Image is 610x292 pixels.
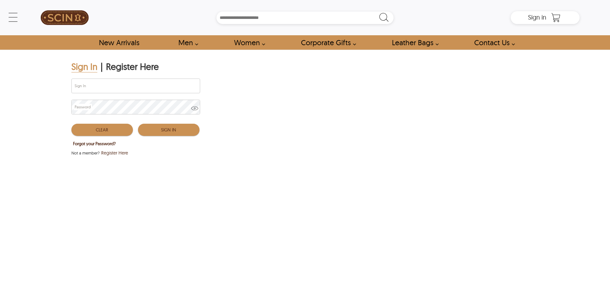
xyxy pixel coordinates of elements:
div: | [101,61,103,72]
img: SCIN [41,3,89,32]
span: Not a member? [71,150,100,156]
a: contact-us [467,35,518,50]
a: shop men's leather jackets [171,35,202,50]
a: Shop New Arrivals [92,35,146,50]
button: Clear [71,124,133,136]
div: Register Here [106,61,159,72]
a: SCIN [30,3,99,32]
a: Shop Leather Bags [385,35,442,50]
button: Sign In [138,124,199,136]
a: Shopping Cart [549,13,562,22]
a: Shop Women Leather Jackets [227,35,269,50]
button: Forgot your Password? [71,139,117,148]
span: Sign in [528,13,546,21]
div: Sign In [71,61,97,72]
a: Shop Leather Corporate Gifts [294,35,360,50]
a: Sign in [528,15,546,21]
span: Register Here [101,150,128,156]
